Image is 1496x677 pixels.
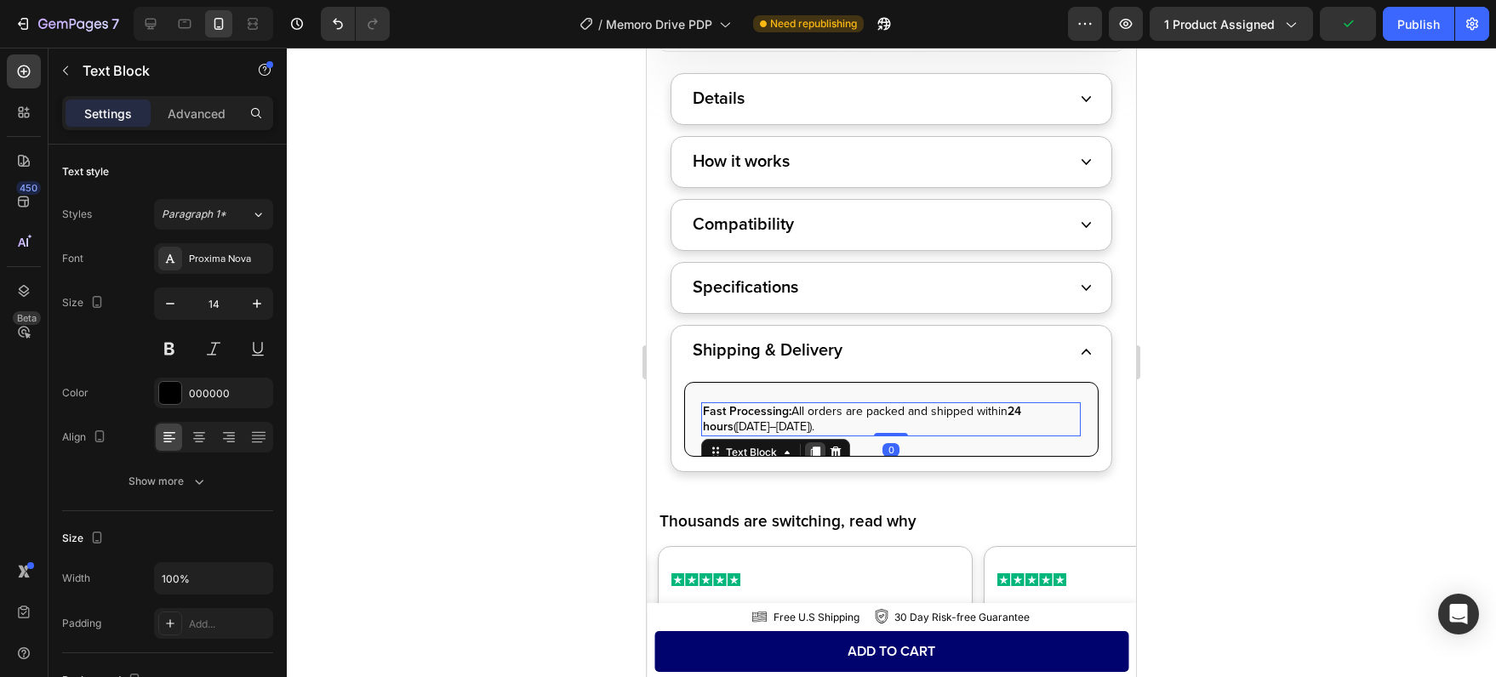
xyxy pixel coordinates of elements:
button: Publish [1383,7,1454,41]
div: Open Intercom Messenger [1438,594,1479,634]
button: Show more [62,466,273,497]
p: Text Block [83,60,227,81]
span: / [598,15,602,33]
span: Paragraph 1* [162,207,226,222]
div: Show more [128,473,208,490]
div: 450 [16,181,41,195]
button: Paragraph 1* [154,199,273,230]
iframe: Design area [647,48,1136,677]
div: Text style [62,164,109,179]
div: Undo/Redo [321,7,390,41]
div: 000000 [189,386,269,401]
div: Align [62,426,110,449]
p: Settings [84,105,132,122]
div: Color [62,385,89,401]
div: Publish [1397,15,1440,33]
div: Styles [62,207,92,222]
div: Size [62,527,107,550]
div: Size [62,292,107,315]
div: Proxima Nova [189,252,269,267]
span: 1 product assigned [1164,15,1275,33]
span: Need republishing [770,16,857,31]
div: Beta [13,311,41,325]
div: Width [62,571,90,586]
div: Add... [189,617,269,632]
p: Advanced [168,105,226,122]
div: Font [62,251,83,266]
div: Padding [62,616,101,631]
span: Memoro Drive PDP [606,15,712,33]
p: 7 [111,14,119,34]
button: 7 [7,7,127,41]
input: Auto [155,563,272,594]
button: 1 product assigned [1150,7,1313,41]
